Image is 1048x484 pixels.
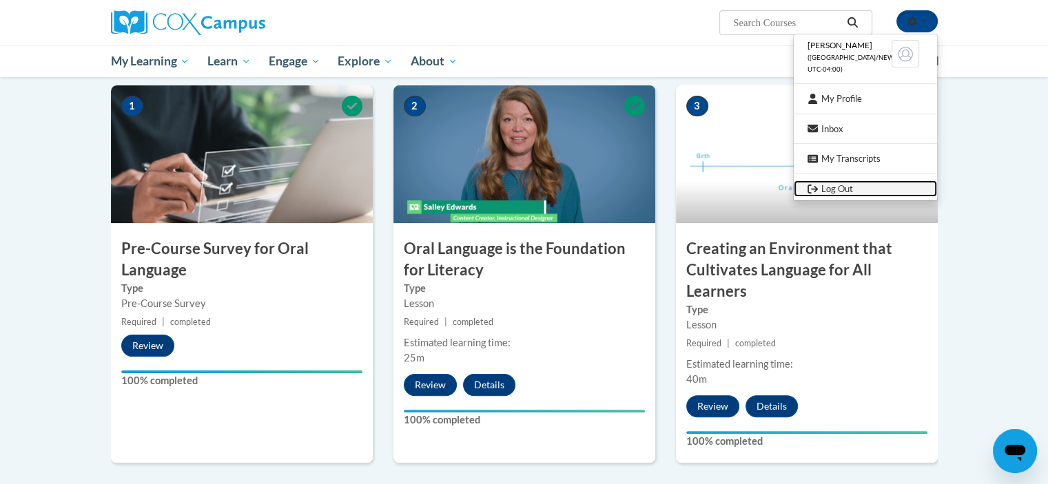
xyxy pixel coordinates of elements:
[121,373,362,388] label: 100% completed
[121,96,143,116] span: 1
[686,96,708,116] span: 3
[686,431,927,434] div: Your progress
[686,373,707,385] span: 40m
[453,317,493,327] span: completed
[162,317,165,327] span: |
[207,53,251,70] span: Learn
[794,120,937,138] a: Inbox
[110,53,189,70] span: My Learning
[121,370,362,373] div: Your progress
[686,434,927,449] label: 100% completed
[686,317,927,333] div: Lesson
[896,10,938,32] button: Account Settings
[444,317,447,327] span: |
[686,302,927,317] label: Type
[404,352,424,364] span: 25m
[404,281,645,296] label: Type
[198,45,260,77] a: Learn
[808,54,915,73] span: ([GEOGRAPHIC_DATA]/New_York UTC-04:00)
[746,395,798,417] button: Details
[121,296,362,311] div: Pre-Course Survey
[808,40,872,50] span: [PERSON_NAME]
[404,410,645,412] div: Your progress
[111,85,373,223] img: Course Image
[404,412,645,428] label: 100% completed
[111,10,373,35] a: Cox Campus
[732,14,842,31] input: Search Courses
[393,238,655,281] h3: Oral Language is the Foundation for Literacy
[794,180,937,198] a: Logout
[121,281,362,296] label: Type
[842,14,863,31] button: Search
[404,335,645,350] div: Estimated learning time:
[111,10,265,35] img: Cox Campus
[794,150,937,167] a: My Transcripts
[329,45,402,77] a: Explore
[102,45,199,77] a: My Learning
[170,317,211,327] span: completed
[727,338,730,348] span: |
[892,40,919,67] img: Learner Profile Avatar
[404,374,457,396] button: Review
[260,45,329,77] a: Engage
[90,45,958,77] div: Main menu
[121,335,174,357] button: Review
[404,96,426,116] span: 2
[269,53,320,70] span: Engage
[794,90,937,107] a: My Profile
[993,429,1037,473] iframe: Button to launch messaging window
[402,45,466,77] a: About
[676,238,938,302] h3: Creating an Environment that Cultivates Language for All Learners
[338,53,393,70] span: Explore
[404,317,439,327] span: Required
[735,338,776,348] span: completed
[686,338,721,348] span: Required
[411,53,458,70] span: About
[686,357,927,372] div: Estimated learning time:
[393,85,655,223] img: Course Image
[463,374,515,396] button: Details
[111,238,373,281] h3: Pre-Course Survey for Oral Language
[686,395,739,417] button: Review
[676,85,938,223] img: Course Image
[404,296,645,311] div: Lesson
[121,317,156,327] span: Required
